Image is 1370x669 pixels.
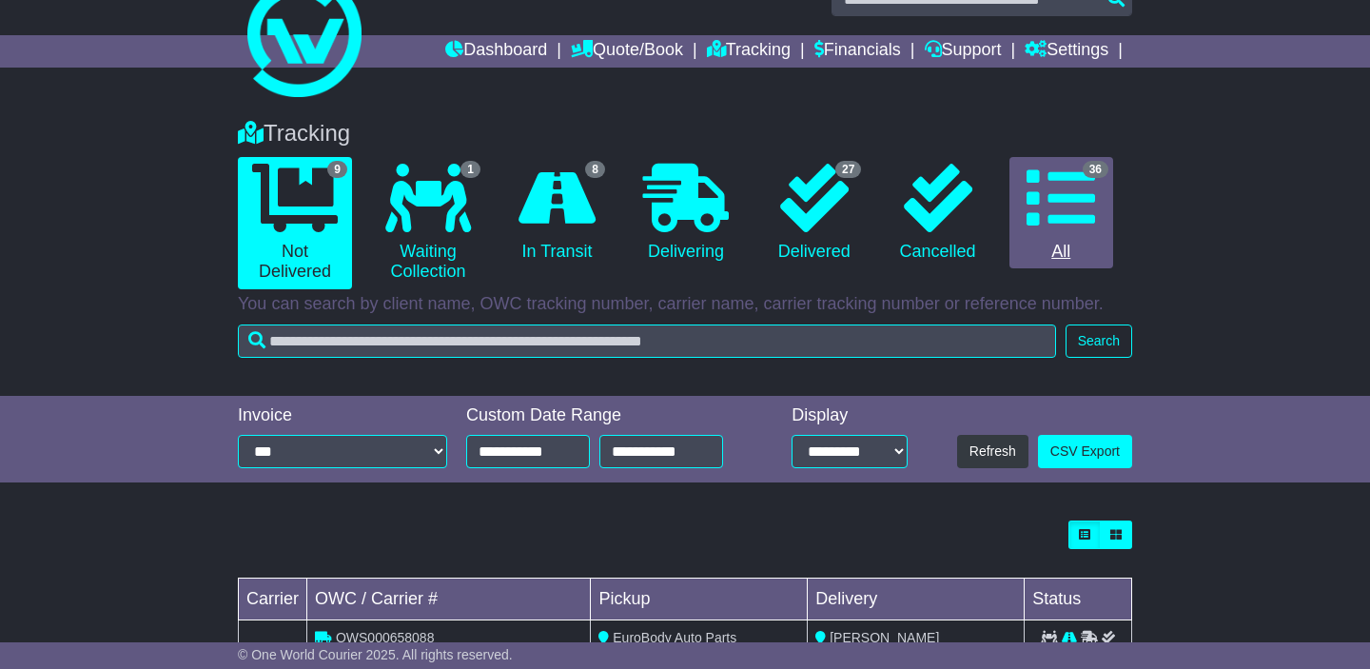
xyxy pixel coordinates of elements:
[830,630,939,645] span: [PERSON_NAME]
[504,157,610,269] a: 8 In Transit
[1038,435,1132,468] a: CSV Export
[336,630,435,645] span: OWS000658088
[239,579,307,620] td: Carrier
[1083,161,1108,178] span: 36
[307,579,591,620] td: OWC / Carrier #
[238,157,352,289] a: 9 Not Delivered
[327,161,347,178] span: 9
[814,35,901,68] a: Financials
[371,157,485,289] a: 1 Waiting Collection
[445,35,547,68] a: Dashboard
[885,157,989,269] a: Cancelled
[1009,157,1113,269] a: 36 All
[585,161,605,178] span: 8
[835,161,861,178] span: 27
[957,435,1028,468] button: Refresh
[613,630,736,645] span: EuroBody Auto Parts
[629,157,743,269] a: Delivering
[238,647,513,662] span: © One World Courier 2025. All rights reserved.
[466,405,752,426] div: Custom Date Range
[707,35,791,68] a: Tracking
[1066,325,1132,358] button: Search
[238,405,447,426] div: Invoice
[238,294,1132,315] p: You can search by client name, OWC tracking number, carrier name, carrier tracking number or refe...
[460,161,480,178] span: 1
[1025,35,1108,68] a: Settings
[591,579,808,620] td: Pickup
[792,405,908,426] div: Display
[762,157,866,269] a: 27 Delivered
[925,35,1002,68] a: Support
[808,579,1025,620] td: Delivery
[571,35,683,68] a: Quote/Book
[1025,579,1132,620] td: Status
[228,120,1142,148] div: Tracking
